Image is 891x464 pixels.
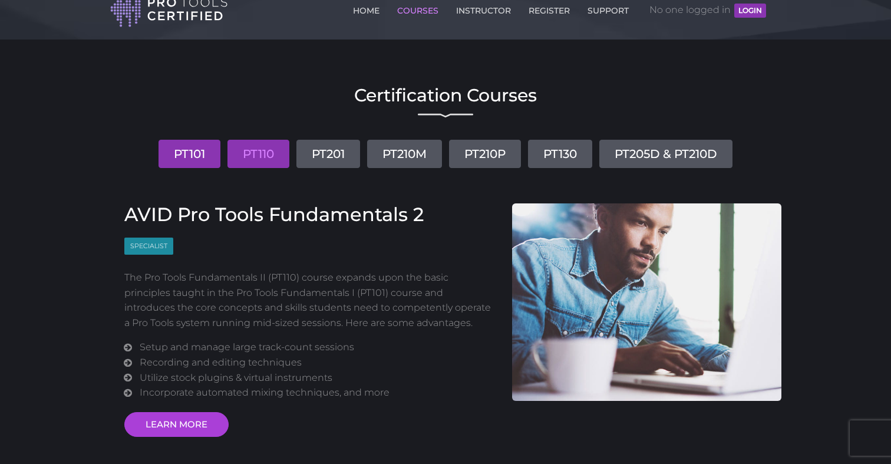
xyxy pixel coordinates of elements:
a: PT210P [449,140,521,168]
h3: AVID Pro Tools Fundamentals 2 [124,203,494,226]
a: PT205D & PT210D [599,140,732,168]
img: decorative line [418,113,473,118]
img: AVID Pro Tools Fundamentals 2 Course [512,203,782,401]
li: Incorporate automated mixing techniques, and more [140,385,494,400]
span: Specialist [124,238,173,255]
a: PT110 [227,140,289,168]
a: PT101 [159,140,220,168]
button: LOGIN [734,4,766,18]
a: PT210M [367,140,442,168]
a: PT201 [296,140,360,168]
li: Utilize stock plugins & virtual instruments [140,370,494,386]
li: Setup and manage large track-count sessions [140,340,494,355]
a: LEARN MORE [124,412,229,437]
a: PT130 [528,140,592,168]
li: Recording and editing techniques [140,355,494,370]
h2: Certification Courses [110,87,781,104]
p: The Pro Tools Fundamentals II (PT110) course expands upon the basic principles taught in the Pro ... [124,270,494,330]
